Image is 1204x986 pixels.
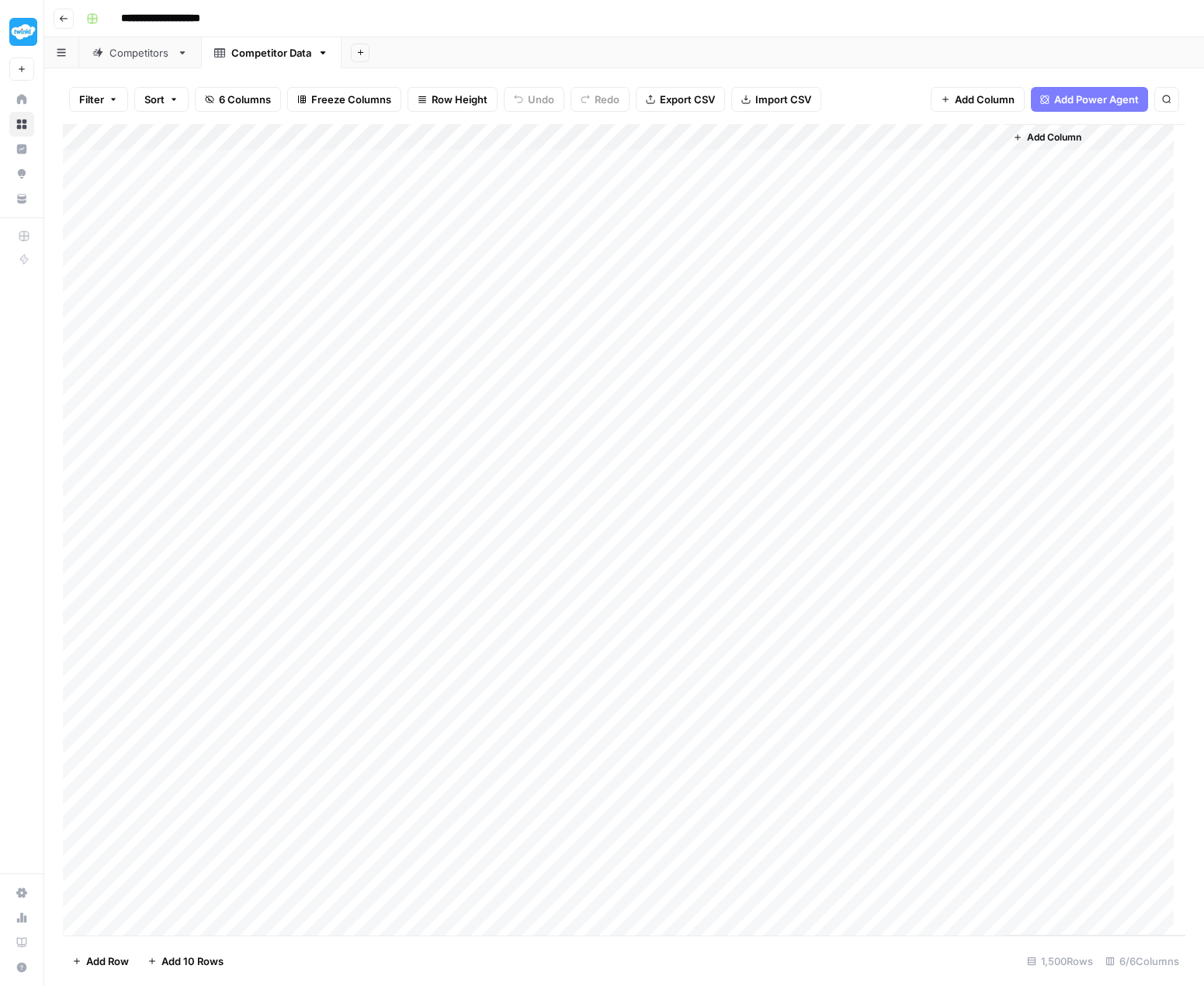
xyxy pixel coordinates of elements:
span: 6 Columns [219,92,271,107]
span: Sort [144,92,165,107]
button: Freeze Columns [287,87,401,112]
span: Filter [79,92,104,107]
span: Add Row [86,953,129,969]
button: Row Height [408,87,498,112]
div: 1,500 Rows [1021,949,1099,974]
a: Opportunities [9,161,34,186]
span: Add Column [955,92,1015,107]
span: Export CSV [660,92,715,107]
button: Export CSV [636,87,725,112]
button: Add 10 Rows [138,949,233,974]
button: Workspace: Twinkl [9,12,34,51]
span: Redo [595,92,619,107]
a: Your Data [9,186,34,211]
a: Competitor Data [201,37,342,68]
button: Add Column [931,87,1025,112]
div: 6/6 Columns [1099,949,1185,974]
span: Add 10 Rows [161,953,224,969]
span: Import CSV [755,92,811,107]
span: Add Column [1027,130,1081,144]
button: Add Power Agent [1031,87,1148,112]
button: 6 Columns [195,87,281,112]
button: Undo [504,87,564,112]
button: Add Row [63,949,138,974]
span: Row Height [432,92,487,107]
button: Sort [134,87,189,112]
a: Learning Hub [9,930,34,955]
button: Filter [69,87,128,112]
span: Add Power Agent [1054,92,1139,107]
img: Twinkl Logo [9,18,37,46]
button: Import CSV [731,87,821,112]
div: Competitor Data [231,45,311,61]
a: Home [9,87,34,112]
a: Usage [9,905,34,930]
button: Add Column [1007,127,1088,148]
div: Competitors [109,45,171,61]
span: Undo [528,92,554,107]
a: Settings [9,880,34,905]
span: Freeze Columns [311,92,391,107]
a: Insights [9,137,34,161]
button: Help + Support [9,955,34,980]
a: Competitors [79,37,201,68]
button: Redo [571,87,630,112]
a: Browse [9,112,34,137]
